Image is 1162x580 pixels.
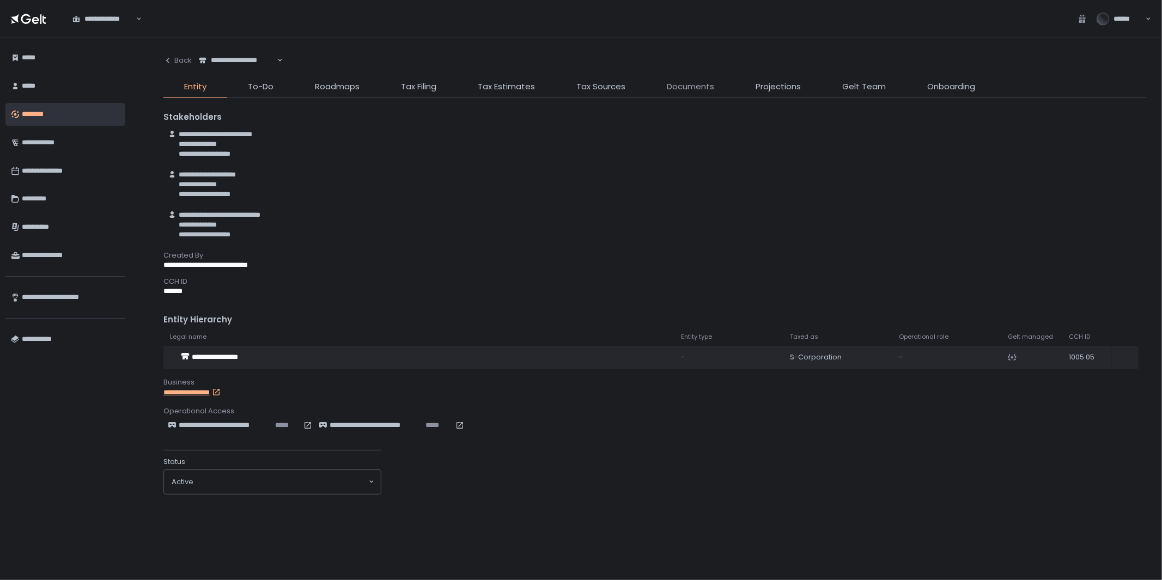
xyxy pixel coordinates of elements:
div: - [681,352,777,362]
input: Search for option [193,477,368,487]
span: Operational role [899,333,948,341]
span: Status [163,457,185,467]
span: Documents [667,81,714,93]
div: - [899,352,995,362]
div: Search for option [65,7,142,30]
div: S-Corporation [790,352,886,362]
span: Gelt Team [842,81,886,93]
div: Created By [163,251,1147,260]
span: Projections [756,81,801,93]
span: Tax Estimates [478,81,535,93]
span: CCH ID [1069,333,1090,341]
span: Gelt managed [1008,333,1053,341]
div: Operational Access [163,406,1147,416]
button: Back [163,49,192,72]
div: Back [163,56,192,65]
span: Legal name [170,333,206,341]
span: Entity type [681,333,712,341]
span: Onboarding [927,81,975,93]
span: Taxed as [790,333,818,341]
span: active [172,477,193,487]
div: Stakeholders [163,111,1147,124]
span: Tax Filing [401,81,436,93]
div: Search for option [164,470,381,494]
div: 1005.05 [1069,352,1105,362]
span: Roadmaps [315,81,360,93]
span: Tax Sources [576,81,625,93]
div: CCH ID [163,277,1147,286]
div: Search for option [192,49,283,72]
span: Entity [184,81,206,93]
div: Entity Hierarchy [163,314,1147,326]
div: Business [163,377,1147,387]
span: To-Do [248,81,273,93]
